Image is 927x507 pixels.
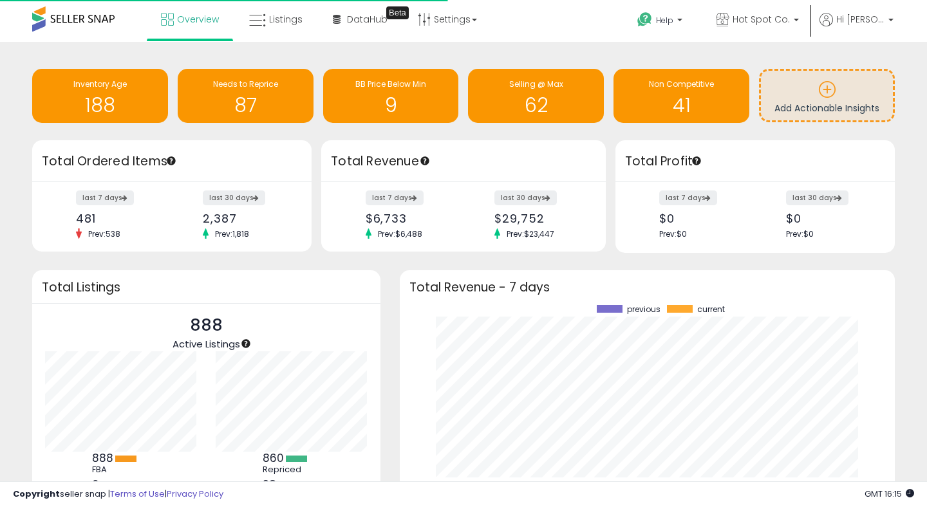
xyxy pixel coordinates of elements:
[509,78,563,89] span: Selling @ Max
[691,155,702,167] div: Tooltip anchor
[786,212,872,225] div: $0
[13,488,60,500] strong: Copyright
[330,95,453,116] h1: 9
[203,212,289,225] div: 2,387
[620,95,743,116] h1: 41
[347,13,388,26] span: DataHub
[371,228,429,239] span: Prev: $6,488
[173,313,240,338] p: 888
[865,488,914,500] span: 2025-09-17 16:15 GMT
[625,152,885,171] h3: Total Profit
[42,152,302,171] h3: Total Ordered Items
[733,13,790,26] span: Hot Spot Co.
[366,212,454,225] div: $6,733
[649,78,714,89] span: Non Competitive
[76,212,162,225] div: 481
[76,190,134,205] label: last 7 days
[659,190,717,205] label: last 7 days
[786,228,814,239] span: Prev: $0
[613,69,749,123] a: Non Competitive 41
[323,69,459,123] a: BB Price Below Min 9
[203,190,265,205] label: last 30 days
[836,13,885,26] span: Hi [PERSON_NAME]
[263,465,321,475] div: Repriced
[409,282,885,292] h3: Total Revenue - 7 days
[110,488,165,500] a: Terms of Use
[32,69,168,123] a: Inventory Age 188
[173,337,240,351] span: Active Listings
[419,155,431,167] div: Tooltip anchor
[213,78,278,89] span: Needs to Reprice
[39,95,162,116] h1: 188
[774,102,879,115] span: Add Actionable Insights
[263,450,284,466] b: 860
[494,190,557,205] label: last 30 days
[240,338,252,349] div: Tooltip anchor
[637,12,653,28] i: Get Help
[167,488,223,500] a: Privacy Policy
[819,13,894,42] a: Hi [PERSON_NAME]
[468,69,604,123] a: Selling @ Max 62
[627,2,695,42] a: Help
[165,155,177,167] div: Tooltip anchor
[627,305,660,314] span: previous
[209,228,256,239] span: Prev: 1,818
[263,477,276,492] b: 28
[386,6,409,19] div: Tooltip anchor
[697,305,725,314] span: current
[355,78,426,89] span: BB Price Below Min
[73,78,127,89] span: Inventory Age
[659,212,745,225] div: $0
[92,477,99,492] b: 0
[366,190,424,205] label: last 7 days
[92,450,113,466] b: 888
[786,190,848,205] label: last 30 days
[269,13,303,26] span: Listings
[178,69,314,123] a: Needs to Reprice 87
[474,95,597,116] h1: 62
[177,13,219,26] span: Overview
[659,228,687,239] span: Prev: $0
[494,212,583,225] div: $29,752
[331,152,596,171] h3: Total Revenue
[92,465,150,475] div: FBA
[82,228,127,239] span: Prev: 538
[13,488,223,501] div: seller snap | |
[761,71,893,120] a: Add Actionable Insights
[42,282,371,292] h3: Total Listings
[500,228,561,239] span: Prev: $23,447
[184,95,307,116] h1: 87
[656,15,673,26] span: Help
